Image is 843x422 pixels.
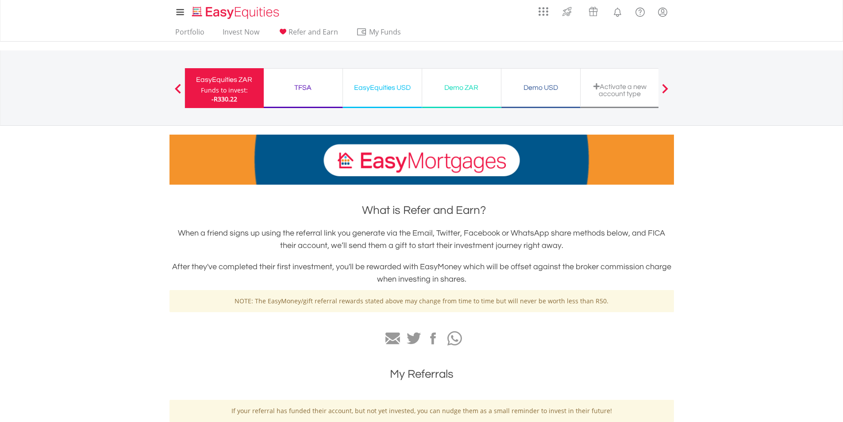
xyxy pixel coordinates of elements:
[169,135,674,185] img: EasyMortage Promotion Banner
[606,2,629,20] a: Notifications
[169,261,674,286] h3: After they've completed their first investment, you'll be rewarded with EasyMoney which will be o...
[507,81,575,94] div: Demo USD
[580,2,606,19] a: Vouchers
[348,81,416,94] div: EasyEquities USD
[289,27,338,37] span: Refer and Earn
[176,297,667,306] p: NOTE: The EasyMoney/gift referral rewards stated above may change from time to time but will neve...
[356,26,414,38] span: My Funds
[169,366,674,382] h1: My Referrals
[427,81,496,94] div: Demo ZAR
[539,7,548,16] img: grid-menu-icon.svg
[269,81,337,94] div: TFSA
[651,2,674,22] a: My Profile
[586,83,654,97] div: Activate a new account type
[201,86,248,95] div: Funds to invest:
[362,205,486,216] span: What is Refer and Earn?
[533,2,554,16] a: AppsGrid
[586,4,600,19] img: vouchers-v2.svg
[189,2,283,20] a: Home page
[190,74,258,86] div: EasyEquities ZAR
[169,227,674,252] h3: When a friend signs up using the referral link you generate via the Email, Twitter, Facebook or W...
[212,95,237,103] span: -R330.22
[560,4,574,19] img: thrive-v2.svg
[219,27,263,41] a: Invest Now
[176,407,667,415] p: If your referral has funded their account, but not yet invested, you can nudge them as a small re...
[629,2,651,20] a: FAQ's and Support
[274,27,342,41] a: Refer and Earn
[172,27,208,41] a: Portfolio
[190,5,283,20] img: EasyEquities_Logo.png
